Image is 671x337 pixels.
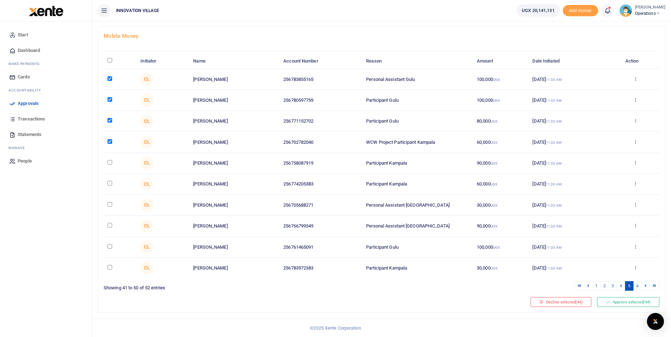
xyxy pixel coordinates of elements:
[563,5,598,17] span: Add money
[528,111,611,132] td: [DATE]
[546,246,562,249] small: 11:33 AM
[528,174,611,195] td: [DATE]
[635,10,665,17] span: Operations
[491,141,497,144] small: UGX
[528,216,611,237] td: [DATE]
[189,111,279,132] td: [PERSON_NAME]
[6,111,86,127] a: Transactions
[12,62,40,66] span: ake Payments
[189,90,279,111] td: [PERSON_NAME]
[189,174,279,195] td: [PERSON_NAME]
[625,281,634,291] a: 5
[473,237,528,258] td: 100,000
[546,141,562,144] small: 11:33 AM
[113,7,162,14] span: INNOVATION VILLAGE
[140,157,153,170] span: Chrisestom Lusambya
[189,153,279,174] td: [PERSON_NAME]
[18,31,28,39] span: Start
[362,174,473,195] td: Participant Kampala
[473,153,528,174] td: 90,000
[6,27,86,43] a: Start
[546,161,562,165] small: 11:33 AM
[362,153,473,174] td: Participant Kampala
[617,281,625,291] a: 4
[6,142,86,153] li: M
[12,146,25,150] span: anage
[140,94,153,107] span: Chrisestom Lusambya
[597,297,659,307] button: Approve selected(44)
[189,216,279,237] td: [PERSON_NAME]
[491,182,497,186] small: UGX
[279,237,362,258] td: 256761465091
[189,195,279,215] td: [PERSON_NAME]
[14,88,41,92] span: countability
[189,54,279,69] th: Name: activate to sort column ascending
[546,224,562,228] small: 11:33 AM
[528,195,611,215] td: [DATE]
[563,5,598,17] li: Toup your wallet
[6,127,86,142] a: Statements
[362,90,473,111] td: Participant Gulu
[279,90,362,111] td: 256780597759
[546,99,562,102] small: 11:33 AM
[189,258,279,278] td: [PERSON_NAME]
[279,195,362,215] td: 256705688271
[491,266,497,270] small: UGX
[546,266,562,270] small: 11:33 AM
[362,216,473,237] td: Personal Assistant [GEOGRAPHIC_DATA]
[528,237,611,258] td: [DATE]
[563,7,598,13] a: Add money
[140,241,153,253] span: Chrisestom Lusambya
[491,224,497,228] small: UGX
[189,132,279,153] td: [PERSON_NAME]
[643,300,650,305] span: (44)
[362,258,473,278] td: Participant Kampala
[18,158,32,165] span: People
[546,119,562,123] small: 11:33 AM
[18,131,41,138] span: Statements
[600,281,609,291] a: 2
[575,300,583,305] span: (44)
[18,73,30,81] span: Cards
[18,47,40,54] span: Dashboard
[546,203,562,207] small: 11:33 AM
[473,258,528,278] td: 30,000
[528,132,611,153] td: [DATE]
[473,54,528,69] th: Amount: activate to sort column ascending
[6,69,86,85] a: Cards
[592,281,601,291] a: 1
[528,90,611,111] td: [DATE]
[140,220,153,232] span: Chrisestom Lusambya
[189,69,279,90] td: [PERSON_NAME]
[279,258,362,278] td: 256783972383
[362,132,473,153] td: WCW Project Participant Kampala
[473,69,528,90] td: 100,000
[473,111,528,132] td: 80,000
[546,78,562,82] small: 11:33 AM
[633,281,642,291] a: 6
[528,69,611,90] td: [DATE]
[189,237,279,258] td: [PERSON_NAME]
[611,54,659,69] th: Action: activate to sort column ascending
[522,7,554,14] span: UGX 20,141,131
[546,182,562,186] small: 11:33 AM
[619,4,665,17] a: profile-user [PERSON_NAME] Operations
[528,153,611,174] td: [DATE]
[279,174,362,195] td: 256774205383
[18,116,45,123] span: Transactions
[362,54,473,69] th: Reason: activate to sort column ascending
[140,115,153,128] span: Chrisestom Lusambya
[528,258,611,278] td: [DATE]
[140,73,153,85] span: Chrisestom Lusambya
[104,280,379,291] div: Showing 41 to 50 of 52 entries
[473,174,528,195] td: 60,000
[140,136,153,148] span: Chrisestom Lusambya
[491,161,497,165] small: UGX
[6,58,86,69] li: M
[491,119,497,123] small: UGX
[279,132,362,153] td: 256702782040
[619,4,632,17] img: profile-user
[473,132,528,153] td: 60,000
[6,96,86,111] a: Approvals
[6,153,86,169] a: People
